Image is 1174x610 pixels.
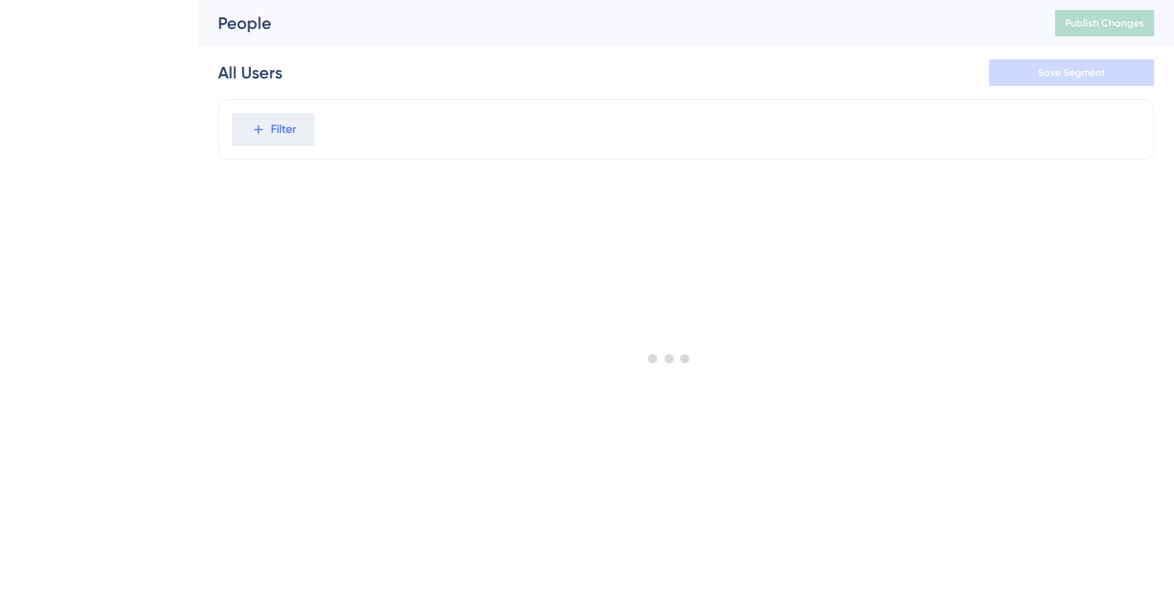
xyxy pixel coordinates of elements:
[1065,17,1144,30] span: Publish Changes
[1038,66,1105,79] span: Save Segment
[989,59,1154,86] button: Save Segment
[1055,10,1154,36] button: Publish Changes
[218,12,1014,35] div: People
[218,61,282,84] div: All Users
